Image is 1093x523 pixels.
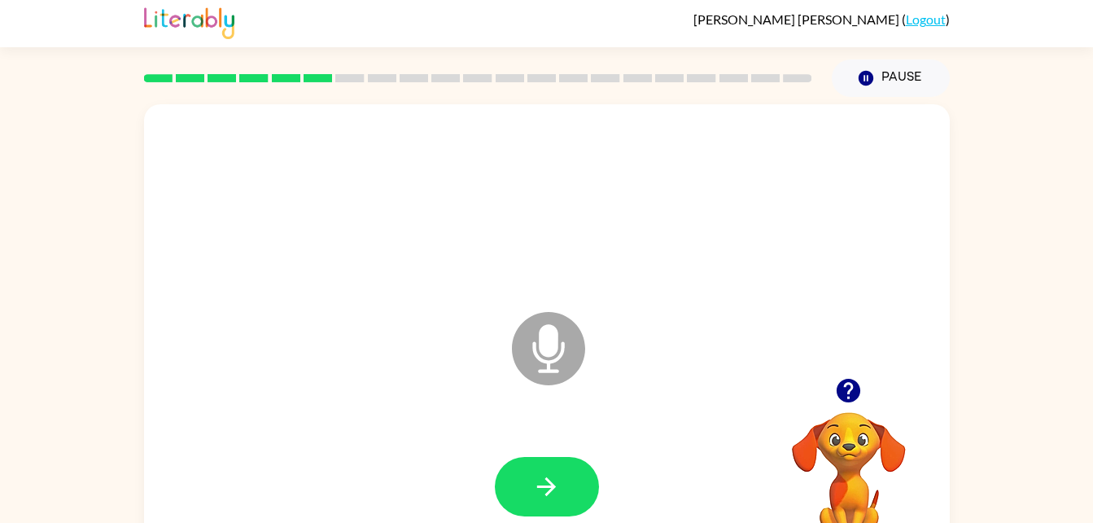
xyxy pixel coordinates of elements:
[693,11,902,27] span: [PERSON_NAME] [PERSON_NAME]
[693,11,950,27] div: ( )
[144,3,234,39] img: Literably
[832,59,950,97] button: Pause
[906,11,946,27] a: Logout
